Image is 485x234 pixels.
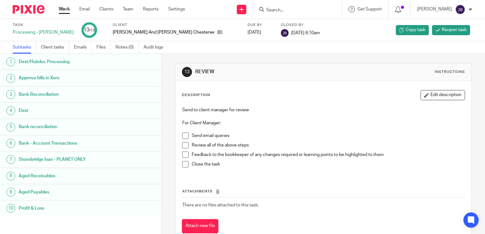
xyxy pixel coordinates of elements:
[19,90,110,99] h1: Bank Reconciliation
[59,6,70,12] a: Work
[6,106,15,115] div: 4
[455,4,465,15] img: svg%3E
[182,219,218,233] button: Attach new file
[182,120,465,126] p: For Client Manager:
[123,6,133,12] a: Team
[182,67,192,77] div: 13
[19,187,110,197] h1: Aged Payables
[281,23,320,28] label: Closed by
[96,41,111,54] a: Files
[6,74,15,83] div: 2
[74,41,92,54] a: Emails
[182,107,465,113] p: Send to client manager for review
[406,27,425,33] span: Copy task
[291,30,320,35] span: [DATE] 6:10am
[266,8,323,13] input: Search
[182,203,259,207] span: There are no files attached to this task.
[6,155,15,164] div: 7
[182,190,213,193] span: Attachments
[396,25,429,35] a: Copy task
[79,6,90,12] a: Email
[6,90,15,99] div: 3
[195,68,337,75] h1: REVIEW
[421,90,465,100] button: Edit description
[99,6,113,12] a: Clients
[143,6,159,12] a: Reports
[357,7,382,11] span: Get Support
[192,161,465,167] p: Close the task
[83,26,95,34] div: 13
[248,29,273,36] div: [DATE]
[113,23,240,28] label: Client
[19,171,110,181] h1: Aged Receivables
[19,139,110,148] h1: Bank - Account Transactions
[41,41,69,54] a: Client tasks
[19,57,110,67] h1: Dext/Hubdoc Processing
[13,29,74,36] div: Processing - [PERSON_NAME]
[6,204,15,213] div: 10
[6,57,15,66] div: 1
[6,172,15,180] div: 8
[248,23,273,28] label: Due by
[13,23,74,28] label: Task
[113,29,214,36] p: [PERSON_NAME] And [PERSON_NAME] Chesterwell (Property Agency) Limited
[19,106,110,115] h1: Dext
[442,27,467,33] span: Reopen task
[6,139,15,148] div: 6
[435,69,465,75] div: Instructions
[281,29,289,37] img: svg%3E
[19,204,110,213] h1: Profit & Loss
[6,188,15,197] div: 9
[168,6,185,12] a: Settings
[182,93,210,98] p: Description
[417,6,452,12] p: [PERSON_NAME]
[19,73,110,83] h1: Approve bills in Xero
[19,122,110,132] h1: Bank reconciliation
[6,123,15,132] div: 5
[116,41,139,54] a: Notes (0)
[13,5,44,14] img: Pixie
[192,142,465,148] p: Review all of the above steps
[192,152,465,158] p: Feedback to the bookkeeper of any changes required or learning points to be highlighted to them
[19,155,110,164] h1: Stonebridge loan - PLANET ONLY
[143,41,168,54] a: Audit logs
[13,41,36,54] a: Subtasks
[192,133,465,139] p: Send email queries
[89,29,95,32] small: /13
[432,25,470,35] a: Reopen task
